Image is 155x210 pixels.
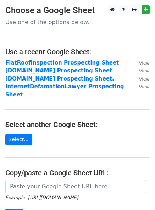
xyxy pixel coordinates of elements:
a: [DOMAIN_NAME] Prospecting Sheet [5,67,112,74]
small: View [139,76,150,82]
small: View [139,84,150,89]
a: View [132,67,150,74]
a: View [132,60,150,66]
a: Select... [5,134,32,145]
input: Paste your Google Sheet URL here [5,180,146,193]
small: View [139,60,150,66]
small: View [139,68,150,73]
h4: Select another Google Sheet: [5,120,150,129]
a: View [132,76,150,82]
a: View [132,83,150,90]
small: Example: [URL][DOMAIN_NAME] [5,195,78,200]
a: [DOMAIN_NAME] Prospecting Sheet. [5,76,114,82]
h3: Choose a Google Sheet [5,5,150,16]
h4: Use a recent Google Sheet: [5,48,150,56]
a: InternetDefamationLawyer Prospecting Sheet [5,83,124,98]
p: Use one of the options below... [5,18,150,26]
h4: Copy/paste a Google Sheet URL: [5,168,150,177]
a: FlatRoofInspection Prospecting Sheet [5,60,119,66]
